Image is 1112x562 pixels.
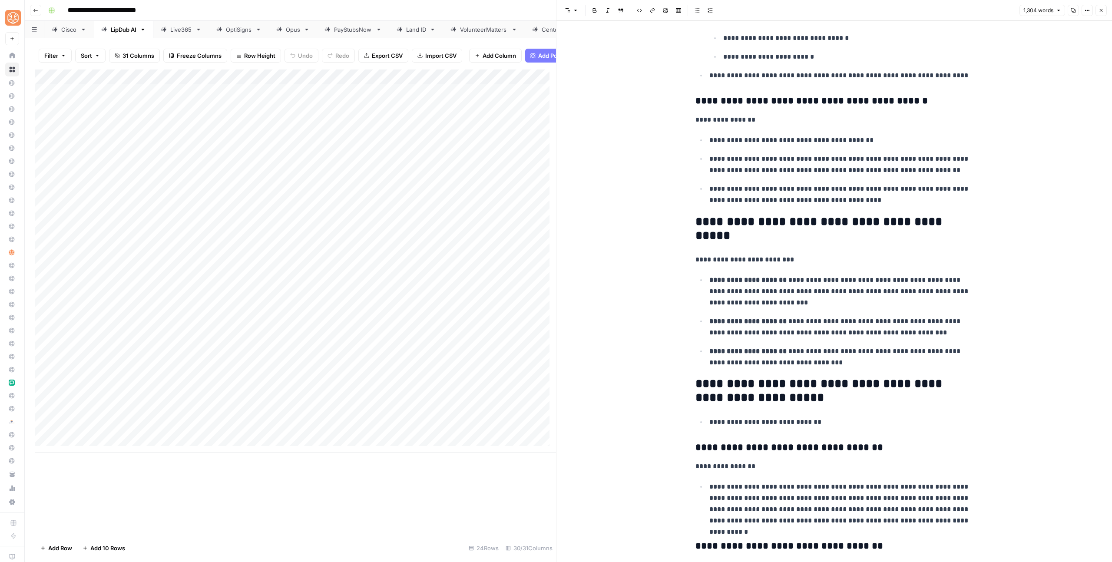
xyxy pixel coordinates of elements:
[231,49,281,63] button: Row Height
[538,51,586,60] span: Add Power Agent
[77,541,130,555] button: Add 10 Rows
[322,49,355,63] button: Redo
[75,49,106,63] button: Sort
[90,544,125,552] span: Add 10 Rows
[542,25,574,34] div: Centerbase
[269,21,317,38] a: Opus
[177,51,222,60] span: Freeze Columns
[412,49,462,63] button: Import CSV
[122,51,154,60] span: 31 Columns
[39,49,72,63] button: Filter
[443,21,525,38] a: VolunteerMatters
[469,49,522,63] button: Add Column
[298,51,313,60] span: Undo
[389,21,443,38] a: Land ID
[9,249,15,255] img: hlg0wqi1id4i6sbxkcpd2tyblcaw
[465,541,502,555] div: 24 Rows
[358,49,408,63] button: Export CSV
[372,51,403,60] span: Export CSV
[109,49,160,63] button: 31 Columns
[286,25,300,34] div: Opus
[425,51,457,60] span: Import CSV
[170,25,192,34] div: Live365
[334,25,372,34] div: PayStubsNow
[61,25,77,34] div: Cisco
[9,419,15,425] img: l4fhhv1wydngfjbdt7cv1fhbfkxb
[94,21,153,38] a: LipDub AI
[35,541,77,555] button: Add Row
[209,21,269,38] a: OptiSigns
[48,544,72,552] span: Add Row
[163,49,227,63] button: Freeze Columns
[525,21,591,38] a: Centerbase
[335,51,349,60] span: Redo
[5,63,19,76] a: Browse
[406,25,426,34] div: Land ID
[153,21,209,38] a: Live365
[525,49,591,63] button: Add Power Agent
[5,49,19,63] a: Home
[5,495,19,509] a: Settings
[285,49,318,63] button: Undo
[9,380,15,386] img: lw7c1zkxykwl1f536rfloyrjtby8
[81,51,92,60] span: Sort
[5,10,21,26] img: SimpleTiger Logo
[460,25,508,34] div: VolunteerMatters
[317,21,389,38] a: PayStubsNow
[244,51,275,60] span: Row Height
[5,7,19,29] button: Workspace: SimpleTiger
[226,25,252,34] div: OptiSigns
[1019,5,1065,16] button: 1,304 words
[5,467,19,481] a: Your Data
[502,541,556,555] div: 30/31 Columns
[1023,7,1053,14] span: 1,304 words
[5,481,19,495] a: Usage
[44,21,94,38] a: Cisco
[111,25,136,34] div: LipDub AI
[44,51,58,60] span: Filter
[483,51,516,60] span: Add Column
